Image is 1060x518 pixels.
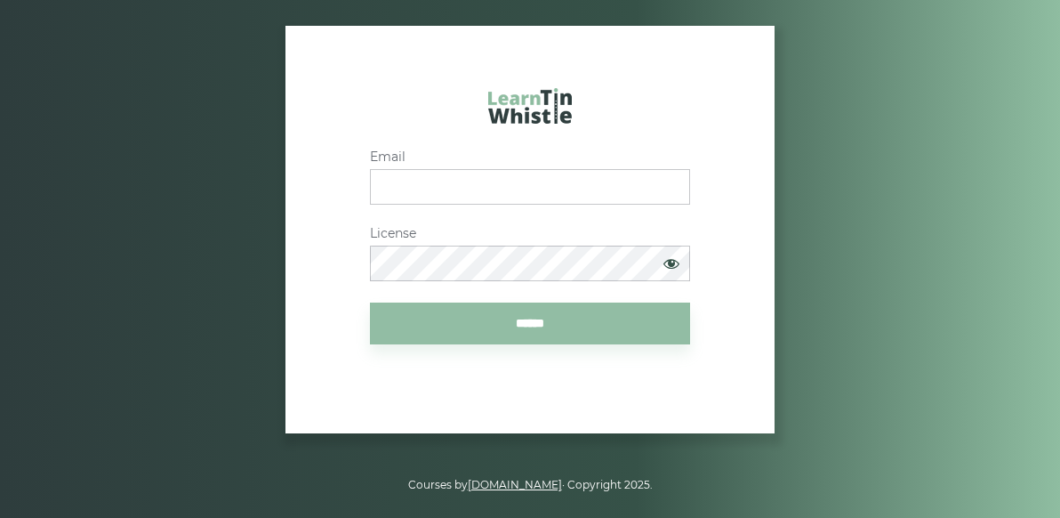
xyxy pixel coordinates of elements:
[488,88,572,124] img: LearnTinWhistle.com
[43,476,1017,494] p: Courses by · Copyright 2025.
[370,150,690,165] label: Email
[468,478,562,491] a: [DOMAIN_NAME]
[370,226,690,241] label: License
[488,88,572,133] a: LearnTinWhistle.com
